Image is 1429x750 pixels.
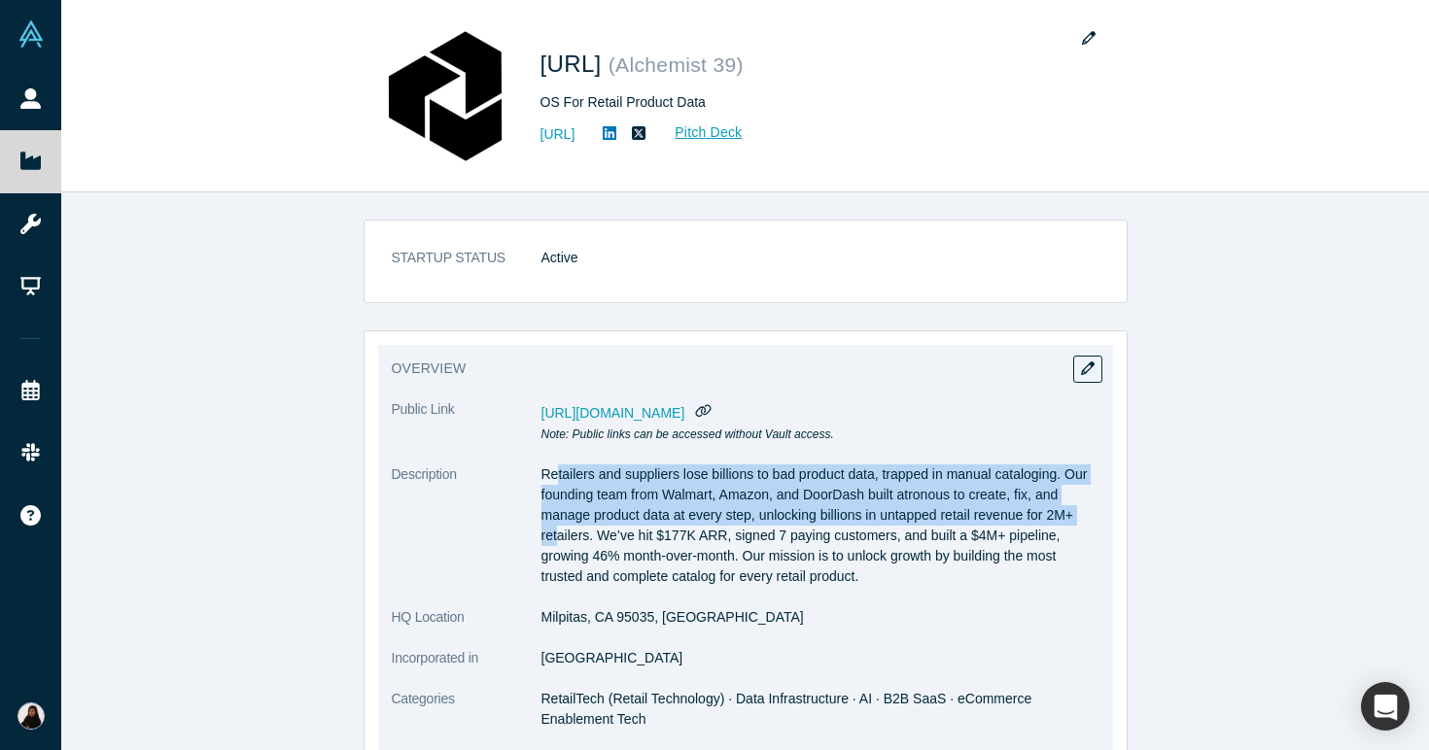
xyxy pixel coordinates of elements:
h3: overview [392,358,1072,379]
img: Atronous.ai's Logo [377,28,513,164]
small: ( Alchemist 39 ) [609,53,744,76]
img: Jayashree Dutta's Account [17,702,45,730]
dd: Active [541,248,1099,268]
dt: Description [392,464,541,607]
div: OS For Retail Product Data [540,92,1085,113]
dd: [GEOGRAPHIC_DATA] [541,648,1099,668]
a: Pitch Deck [653,121,743,144]
dt: STARTUP STATUS [392,248,541,289]
p: Retailers and suppliers lose billions to bad product data, trapped in manual cataloging. Our foun... [541,464,1099,587]
dd: Milpitas, CA 95035, [GEOGRAPHIC_DATA] [541,607,1099,628]
span: [URL] [540,51,609,77]
dt: Categories [392,689,541,750]
span: RetailTech (Retail Technology) · Data Infrastructure · AI · B2B SaaS · eCommerce Enablement Tech [541,691,1032,727]
dt: HQ Location [392,607,541,648]
dt: Incorporated in [392,648,541,689]
img: Alchemist Vault Logo [17,20,45,48]
em: Note: Public links can be accessed without Vault access. [541,427,834,441]
span: [URL][DOMAIN_NAME] [541,405,685,421]
span: Public Link [392,399,455,420]
a: [URL] [540,124,575,145]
